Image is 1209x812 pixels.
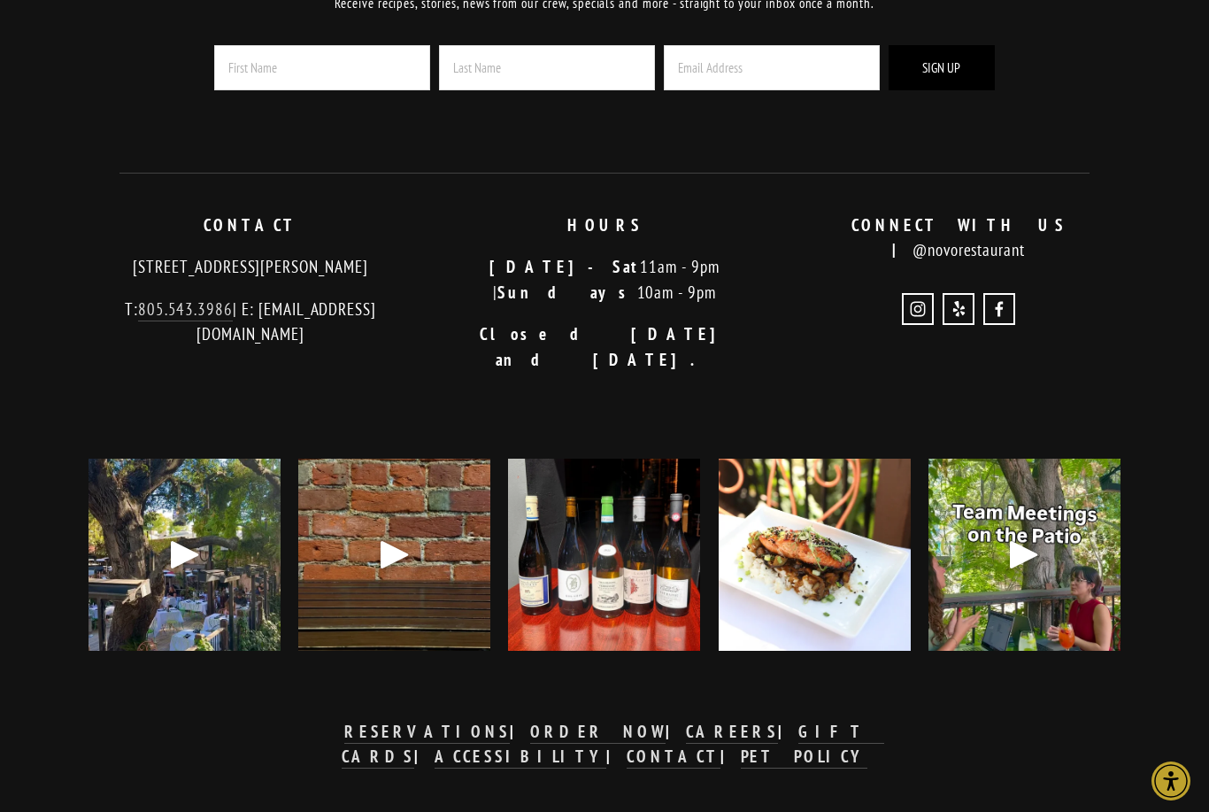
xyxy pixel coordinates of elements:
[666,721,686,742] strong: |
[720,746,741,767] strong: |
[344,721,509,742] strong: RESERVATIONS
[719,434,911,674] img: A summer favorite worth savoring: our ginger soy marinated King Salmon with white sticky rice, mi...
[922,59,960,76] span: Sign Up
[164,533,206,576] div: Play
[204,214,297,236] strong: CONTACT
[489,256,641,277] strong: [DATE]-Sat
[530,721,666,744] a: ORDER NOW
[443,254,766,305] p: 11am - 9pm | 10am - 9pm
[497,282,637,303] strong: Sundays
[851,214,1084,261] strong: CONNECT WITH US |
[435,746,606,769] a: ACCESSIBILITY
[89,297,412,347] p: T: | E: [EMAIL_ADDRESS][DOMAIN_NAME]
[480,323,749,370] strong: Closed [DATE] and [DATE].
[889,45,995,90] button: Sign Up
[214,45,430,90] input: First Name
[686,721,778,742] strong: CAREERS
[435,746,606,767] strong: ACCESSIBILITY
[686,721,778,744] a: CAREERS
[567,214,642,236] strong: HOURS
[530,721,666,742] strong: ORDER NOW
[606,746,627,767] strong: |
[439,45,655,90] input: Last Name
[943,293,974,325] a: Yelp
[373,533,416,576] div: Play
[797,213,1120,263] p: @novorestaurant
[741,746,868,769] a: PET POLICY
[510,721,530,742] strong: |
[89,254,412,280] p: [STREET_ADDRESS][PERSON_NAME]
[627,746,720,767] strong: CONTACT
[627,746,720,769] a: CONTACT
[1003,533,1045,576] div: Play
[414,746,435,767] strong: |
[741,746,868,767] strong: PET POLICY
[1151,762,1190,800] div: Accessibility Menu
[664,45,880,90] input: Email Address
[344,721,509,744] a: RESERVATIONS
[778,721,798,742] strong: |
[902,293,934,325] a: Instagram
[138,298,233,321] a: 805.543.3986
[508,459,700,651] img: Our wine list just got a refresh! Come discover the newest pours waiting for your glass 🍷: &bull;...
[983,293,1015,325] a: Novo Restaurant and Lounge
